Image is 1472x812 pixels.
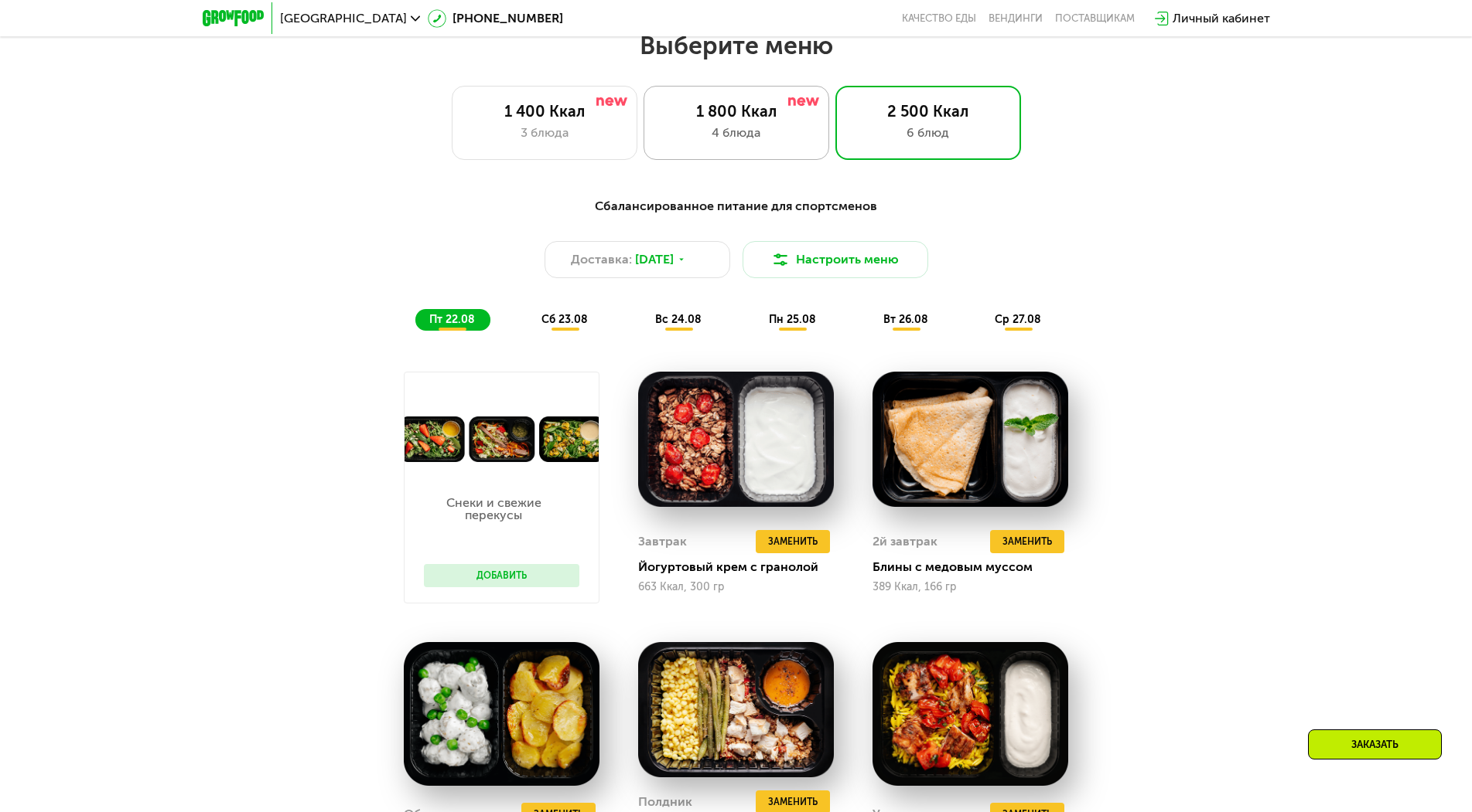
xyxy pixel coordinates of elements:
[660,124,813,142] div: 4 блюда
[756,530,830,553] button: Заменить
[468,102,621,121] div: 1 400 Ккал
[743,241,928,278] button: Настроить меню
[50,30,1422,61] h2: Выберите меню
[873,559,1081,575] div: Блины с медовым муссом
[638,559,846,575] div: Йогуртовый крем с гранолой
[873,581,1068,593] div: 389 Ккал, 166 гр
[429,313,475,326] span: пт 22.08
[1055,12,1135,25] div: поставщикам
[280,12,407,25] span: [GEOGRAPHIC_DATA]
[1173,9,1270,28] div: Личный кабинет
[1308,729,1442,759] div: Заказать
[638,530,687,553] div: Завтрак
[571,250,632,269] span: Доставка:
[852,124,1005,142] div: 6 блюд
[989,12,1043,25] a: Вендинги
[883,313,928,326] span: вт 26.08
[655,313,702,326] span: вс 24.08
[424,564,579,587] button: Добавить
[541,313,588,326] span: сб 23.08
[990,530,1064,553] button: Заменить
[902,12,976,25] a: Качество еды
[995,313,1041,326] span: ср 27.08
[428,9,563,28] a: [PHONE_NUMBER]
[769,313,816,326] span: пн 25.08
[638,581,834,593] div: 663 Ккал, 300 гр
[768,534,818,549] span: Заменить
[768,794,818,810] span: Заменить
[660,102,813,121] div: 1 800 Ккал
[468,124,621,142] div: 3 блюда
[1002,534,1052,549] span: Заменить
[278,197,1194,216] div: Сбалансированное питание для спортсменов
[635,250,674,269] span: [DATE]
[852,102,1005,121] div: 2 500 Ккал
[873,530,938,553] div: 2й завтрак
[424,497,564,522] p: Снеки и свежие перекусы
